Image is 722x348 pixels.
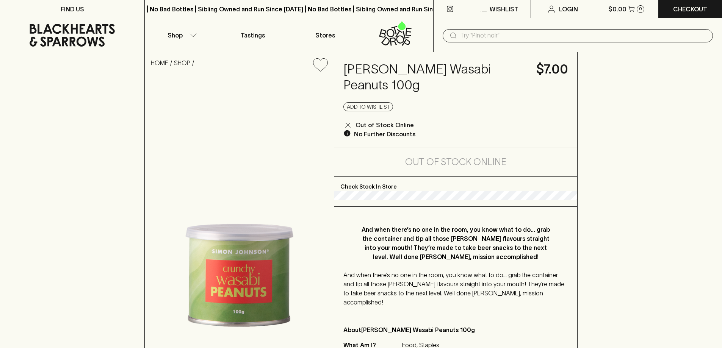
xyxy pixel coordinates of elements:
[536,61,568,77] h4: $7.00
[145,18,217,52] button: Shop
[174,59,190,66] a: SHOP
[608,5,626,14] p: $0.00
[61,5,84,14] p: FIND US
[241,31,265,40] p: Tastings
[217,18,289,52] a: Tastings
[359,225,553,261] p: And when there’s no one in the room, you know what to do… grab the container and tip all those [P...
[315,31,335,40] p: Stores
[343,61,527,93] h4: [PERSON_NAME] Wasabi Peanuts 100g
[405,156,506,168] h5: Out of Stock Online
[343,325,568,334] p: About [PERSON_NAME] Wasabi Peanuts 100g
[310,55,331,75] button: Add to wishlist
[168,31,183,40] p: Shop
[490,5,518,14] p: Wishlist
[639,7,642,11] p: 0
[356,120,414,130] p: Out of Stock Online
[343,102,393,111] button: Add to wishlist
[334,177,577,191] p: Check Stock In Store
[289,18,361,52] a: Stores
[559,5,578,14] p: Login
[343,272,564,306] span: And when there’s no one in the room, you know what to do… grab the container and tip all those [P...
[461,30,707,42] input: Try "Pinot noir"
[151,59,168,66] a: HOME
[354,130,415,139] p: No Further Discounts
[673,5,707,14] p: Checkout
